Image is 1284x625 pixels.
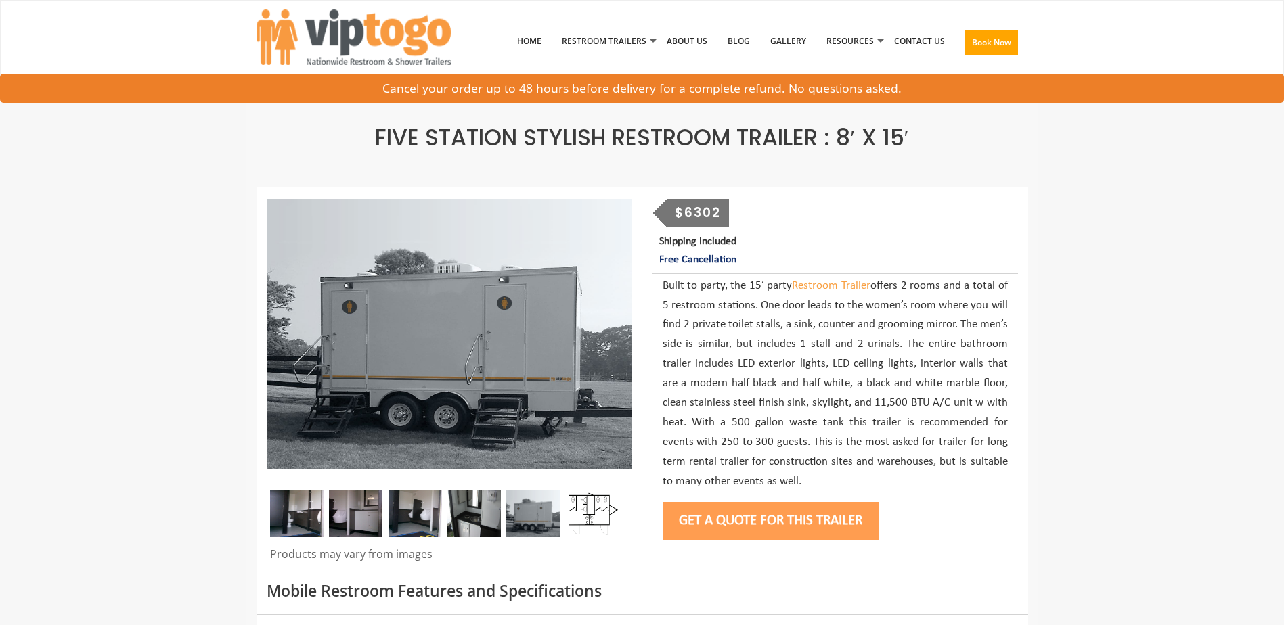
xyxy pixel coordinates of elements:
[792,280,870,292] a: Restroom Trailer
[663,277,1008,492] p: Built to party, the 15’ party offers 2 rooms and a total of 5 restroom stations. One door leads t...
[506,490,560,537] img: Full view of five station restroom trailer with two separate doors for men and women
[552,6,657,76] a: Restroom Trailers
[663,502,879,540] button: Get a Quote for this Trailer
[389,490,442,537] img: A 2-urinal design makes this a 5 station restroom trailer.
[667,199,729,227] div: $6302
[884,6,955,76] a: Contact Us
[267,582,1018,599] h3: Mobile Restroom Features and Specifications
[657,6,717,76] a: About Us
[717,6,760,76] a: Blog
[760,6,816,76] a: Gallery
[270,490,324,537] img: Restroom trailers include all the paper supplies you should need for your event.
[659,233,1017,269] p: Shipping Included
[566,490,619,537] img: Floor Plan of 5 station restroom with sink and toilet
[375,122,908,154] span: Five Station Stylish Restroom Trailer : 8′ x 15′
[267,547,632,570] div: Products may vary from images
[267,199,632,469] img: Full view of five station restroom trailer with two separate doors for men and women
[257,9,451,65] img: VIPTOGO
[955,6,1028,85] a: Book Now
[659,254,736,265] span: Free Cancellation
[965,30,1018,55] button: Book Now
[816,6,884,76] a: Resources
[329,490,382,537] img: Privacy is ensured by dividing walls that separate the urinals from the sink area.
[507,6,552,76] a: Home
[663,513,879,528] a: Get a Quote for this Trailer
